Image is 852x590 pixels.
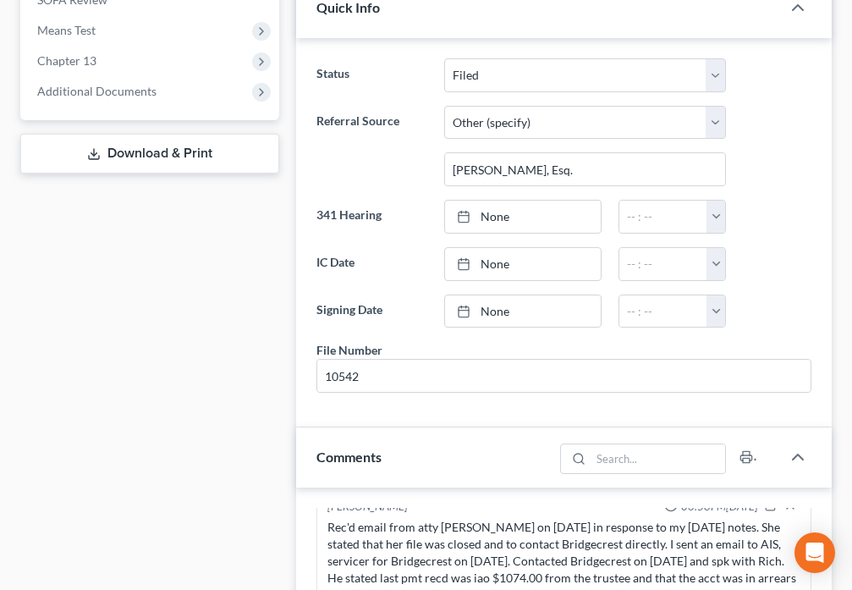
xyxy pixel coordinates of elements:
a: None [445,248,601,280]
input: -- : -- [619,201,707,233]
span: 03:58PM[DATE] [681,499,758,515]
span: Chapter 13 [37,53,96,68]
input: Other Referral Source [445,153,725,185]
span: Additional Documents [37,84,157,98]
input: -- [317,360,811,392]
div: File Number [316,341,382,359]
a: None [445,295,601,328]
span: Comments [316,449,382,465]
input: -- : -- [619,248,707,280]
label: Status [308,58,436,92]
label: Referral Source [308,106,436,187]
div: [PERSON_NAME] [327,499,408,516]
label: Signing Date [308,295,436,328]
span: Means Test [37,23,96,37]
label: 341 Hearing [308,200,436,234]
input: -- : -- [619,295,707,328]
div: Open Intercom Messenger [794,532,835,573]
label: IC Date [308,247,436,281]
a: Download & Print [20,134,279,174]
a: None [445,201,601,233]
input: Search... [591,444,725,473]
